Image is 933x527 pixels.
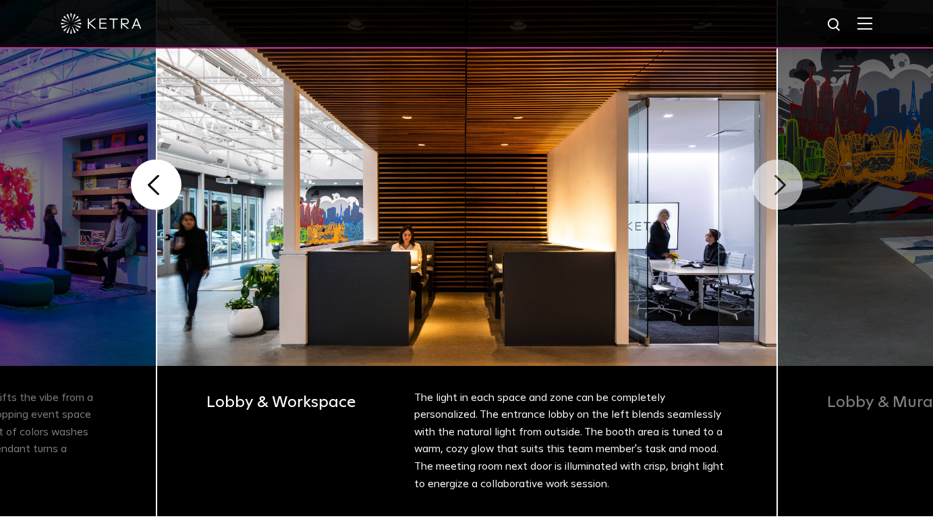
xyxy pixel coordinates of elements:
img: ketra-logo-2019-white [61,13,142,34]
h4: Lobby & Workspace [206,390,399,415]
span: The light in each space and zone can be completely personalized. The entrance lobby on the left b... [414,392,724,489]
button: Previous [131,160,181,210]
img: search icon [826,17,843,34]
button: Next [752,160,803,210]
img: Hamburger%20Nav.svg [857,17,872,30]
